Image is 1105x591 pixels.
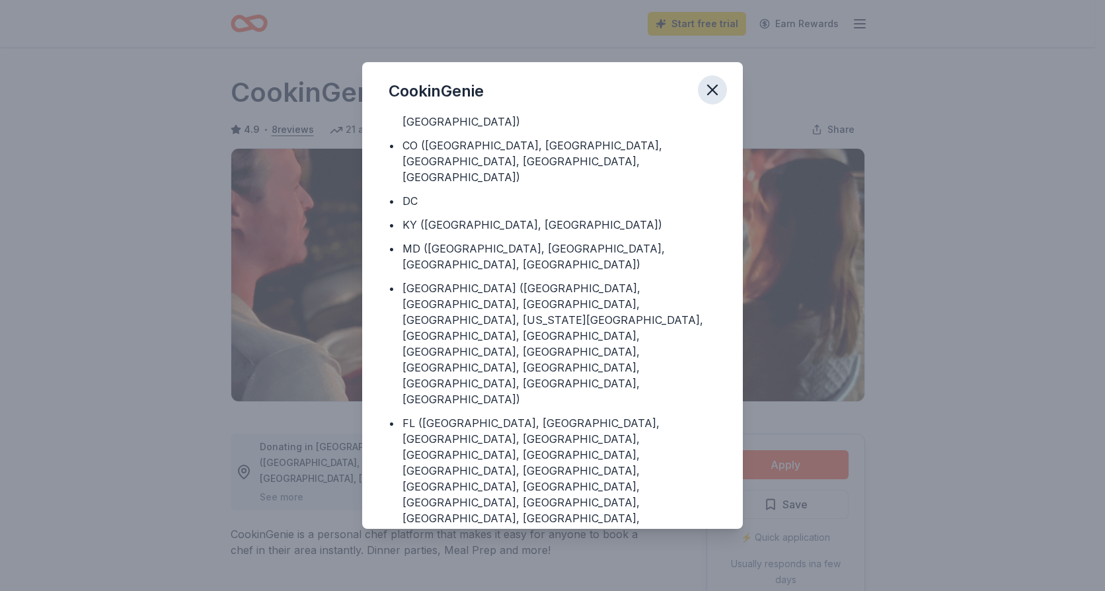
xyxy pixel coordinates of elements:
div: CO ([GEOGRAPHIC_DATA], [GEOGRAPHIC_DATA], [GEOGRAPHIC_DATA], [GEOGRAPHIC_DATA], [GEOGRAPHIC_DATA]) [402,138,716,185]
div: MD ([GEOGRAPHIC_DATA], [GEOGRAPHIC_DATA], [GEOGRAPHIC_DATA], [GEOGRAPHIC_DATA]) [402,241,716,272]
div: DC [402,193,418,209]
div: • [389,217,395,233]
div: • [389,415,395,431]
div: • [389,193,395,209]
div: FL ([GEOGRAPHIC_DATA], [GEOGRAPHIC_DATA], [GEOGRAPHIC_DATA], [GEOGRAPHIC_DATA], [GEOGRAPHIC_DATA]... [402,415,716,542]
div: • [389,280,395,296]
div: KY ([GEOGRAPHIC_DATA], [GEOGRAPHIC_DATA]) [402,217,662,233]
div: CookinGenie [389,81,484,102]
div: [GEOGRAPHIC_DATA] ([GEOGRAPHIC_DATA], [GEOGRAPHIC_DATA], [GEOGRAPHIC_DATA], [GEOGRAPHIC_DATA], [U... [402,280,716,407]
div: • [389,241,395,256]
div: • [389,138,395,153]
